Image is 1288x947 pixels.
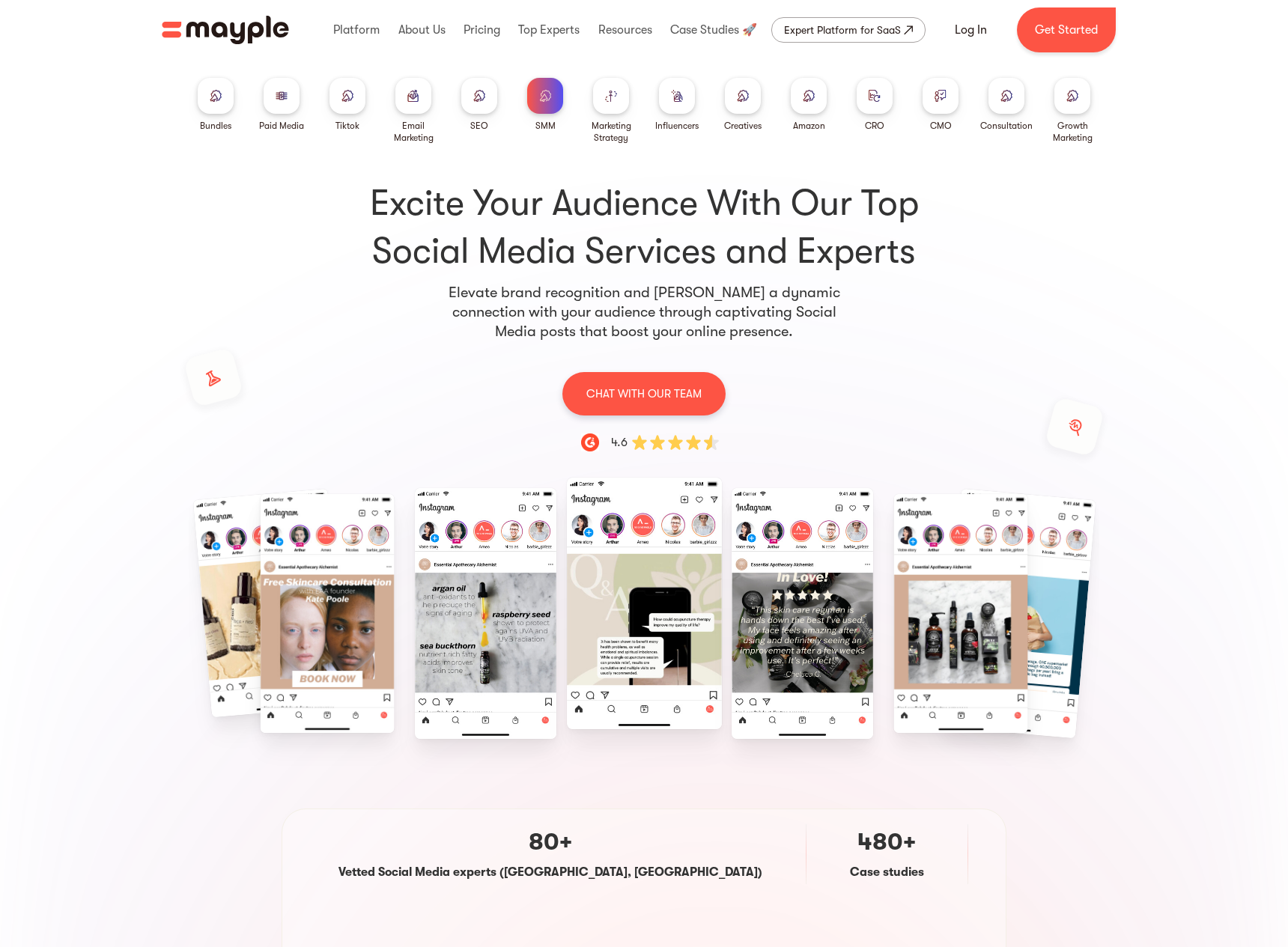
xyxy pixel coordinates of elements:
div: Paid Media [259,120,304,132]
a: Email Marketing [386,78,440,144]
a: Log In [937,12,1005,48]
div: 1 / 11 [577,494,711,713]
div: Marketing Strategy [584,120,638,144]
a: Influencers [655,78,699,132]
div: Platform [329,6,383,54]
div: Tiktok [335,120,359,132]
div: Creatives [724,120,762,132]
a: Paid Media [259,78,304,132]
h1: Excite Your Audience With Our Top Social Media Services and Experts [189,180,1099,275]
a: CMO [923,78,959,132]
a: Amazon [791,78,827,132]
div: CMO [930,120,952,132]
a: SMM [527,78,563,132]
a: Bundles [198,78,234,132]
div: Consultation [980,120,1033,132]
div: Bundles [200,120,231,132]
div: Top Experts [514,6,583,54]
div: Influencers [655,120,699,132]
a: Get Started [1017,7,1116,52]
div: CRO [865,120,884,132]
a: Tiktok [329,78,365,132]
a: CHAT WITH OUR TEAM [562,371,726,415]
div: 2 / 11 [735,494,870,733]
div: Growth Marketing [1045,120,1099,144]
div: Resources [595,6,656,54]
a: Growth Marketing [1045,78,1099,144]
div: 9 / 11 [102,494,237,712]
div: Amazon [793,120,825,132]
div: Expert Platform for SaaS [784,21,901,39]
p: Elevate brand recognition and [PERSON_NAME] a dynamic connection with your audience through capti... [446,283,842,341]
div: 10 / 11 [260,494,395,733]
p: 480+ [857,827,916,857]
img: Mayple logo [162,16,289,44]
a: CRO [857,78,893,132]
a: Expert Platform for SaaS [771,17,926,43]
p: Vetted Social Media experts ([GEOGRAPHIC_DATA], [GEOGRAPHIC_DATA]) [338,863,762,881]
p: CHAT WITH OUR TEAM [586,384,702,404]
div: 4.6 [611,433,628,451]
a: Consultation [980,78,1033,132]
a: SEO [461,78,497,132]
div: 3 / 11 [893,494,1028,733]
div: Pricing [460,6,504,54]
a: home [162,16,289,44]
p: 80+ [529,827,572,857]
div: 4 / 11 [1052,494,1187,733]
a: Creatives [724,78,762,132]
p: Case studies [850,863,924,881]
a: Marketing Strategy [584,78,638,144]
div: SMM [535,120,556,132]
div: Email Marketing [386,120,440,144]
div: 11 / 11 [419,494,553,733]
div: SEO [470,120,488,132]
div: About Us [395,6,449,54]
